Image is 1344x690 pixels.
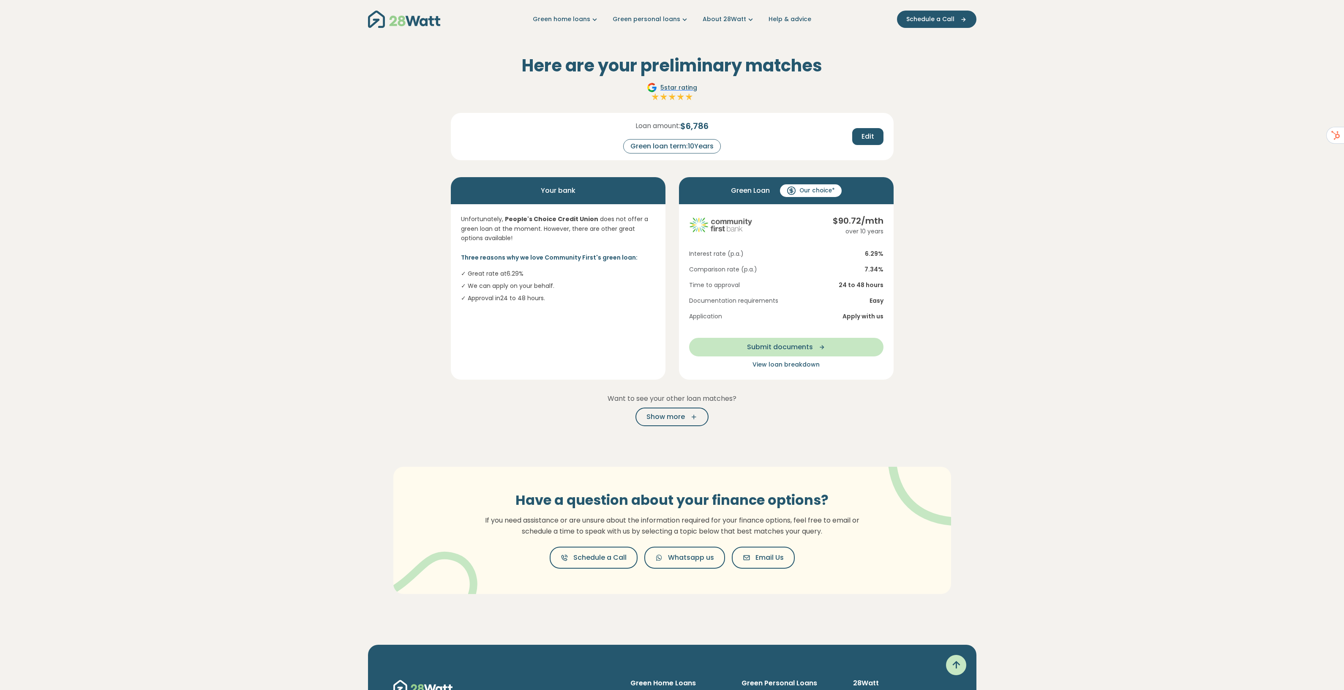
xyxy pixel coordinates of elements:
nav: Main navigation [368,8,976,30]
span: Easy [870,296,883,305]
span: 5 star rating [660,83,697,92]
span: Time to approval [689,281,740,290]
button: Show more [635,408,709,426]
a: Green home loans [533,15,599,24]
div: over 10 years [833,227,883,236]
button: Schedule a Call [550,547,638,569]
span: Apply with us [842,312,883,321]
span: $ 6,786 [680,120,709,132]
span: Green Loan [731,184,770,197]
li: ✓ We can apply on your behalf. [461,282,655,290]
span: Documentation requirements [689,296,778,305]
span: Submit documents [747,342,813,352]
a: Google5star ratingFull starFull starFull starFull starFull star [646,82,698,103]
span: Schedule a Call [573,553,627,563]
img: Full star [676,93,685,101]
button: Whatsapp us [644,547,725,569]
img: Full star [651,93,660,101]
img: vector [866,444,976,526]
p: Want to see your other loan matches? [451,393,894,404]
img: community-first logo [689,214,752,235]
img: 28Watt [368,11,440,28]
h6: Green Personal Loans [742,679,840,688]
span: Loan amount: [635,121,680,131]
h2: Here are your preliminary matches [451,55,894,76]
a: Help & advice [769,15,811,24]
p: Three reasons why we love Community First's green loan: [461,253,655,262]
span: Show more [646,412,685,422]
img: Google [647,82,657,93]
span: Email Us [755,553,784,563]
img: Full star [660,93,668,101]
img: vector [387,530,477,614]
button: Edit [852,128,883,145]
li: ✓ Great rate at 6.29 % [461,269,655,278]
div: $ 90.72 /mth [833,214,883,227]
span: Interest rate (p.a.) [689,249,744,258]
h6: 28Watt [853,679,951,688]
li: ✓ Approval in 24 to 48 hours . [461,294,655,303]
strong: People's Choice Credit Union [505,215,598,223]
span: Edit [861,131,874,142]
iframe: Chat Widget [1302,649,1344,690]
img: Full star [668,93,676,101]
span: Application [689,312,722,321]
h6: Green Home Loans [630,679,728,688]
a: About 28Watt [703,15,755,24]
button: Email Us [732,547,795,569]
img: Full star [685,93,693,101]
span: Our choice* [799,186,835,195]
span: 24 to 48 hours [839,281,883,290]
span: 7.34 % [864,265,883,274]
button: Schedule a Call [897,11,976,28]
div: Green loan term: 10 Years [623,139,721,153]
p: If you need assistance or are unsure about the information required for your finance options, fee... [480,515,864,537]
span: Your bank [541,184,575,197]
span: Whatsapp us [668,553,714,563]
p: Unfortunately, does not offer a green loan at the moment. However, there are other great options ... [461,214,655,243]
span: Schedule a Call [906,15,954,24]
h3: Have a question about your finance options? [480,492,864,508]
button: Submit documents [689,338,883,356]
span: 6.29 % [865,249,883,258]
span: View loan breakdown [752,360,820,369]
a: Green personal loans [613,15,689,24]
button: View loan breakdown [689,360,883,370]
span: Comparison rate (p.a.) [689,265,757,274]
